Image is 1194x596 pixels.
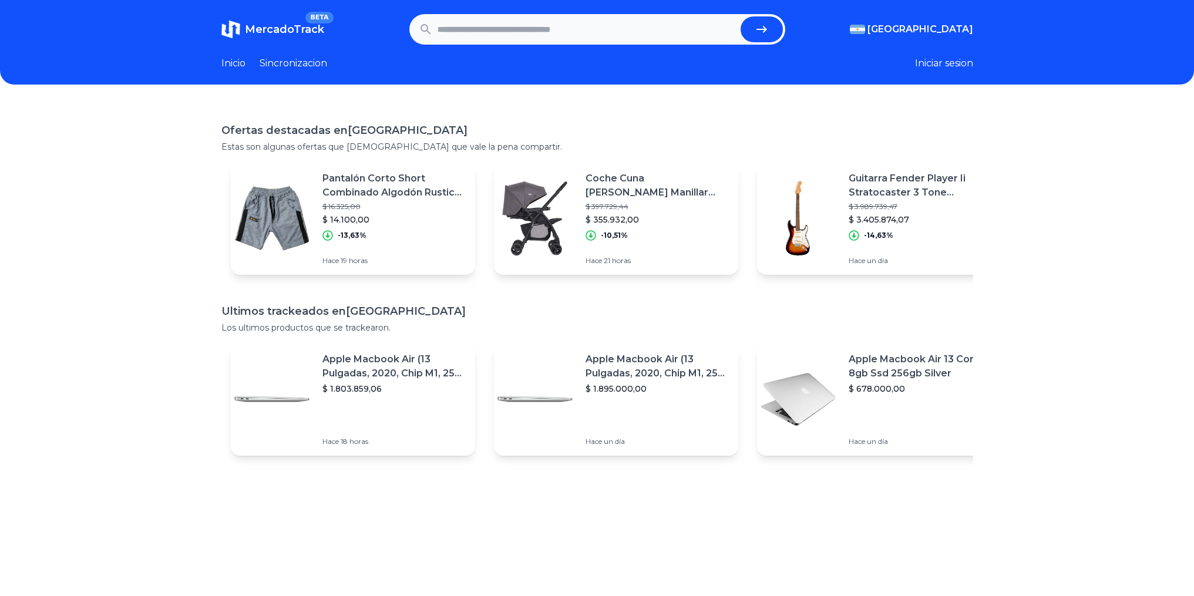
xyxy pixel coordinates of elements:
a: Featured imageApple Macbook Air 13 Core I5 8gb Ssd 256gb Silver$ 678.000,00Hace un día [757,343,1001,456]
p: Hace 18 horas [322,437,466,446]
p: Estas son algunas ofertas que [DEMOGRAPHIC_DATA] que vale la pena compartir. [221,141,973,153]
span: [GEOGRAPHIC_DATA] [867,22,973,36]
button: Iniciar sesion [915,56,973,70]
p: Guitarra Fender Player Ii Stratocaster 3 Tone Sunburst [849,171,992,200]
img: Featured image [494,358,576,440]
h1: Ofertas destacadas en [GEOGRAPHIC_DATA] [221,122,973,139]
p: $ 397.729,44 [586,202,729,211]
p: -10,51% [601,231,628,240]
a: MercadoTrackBETA [221,20,324,39]
img: Featured image [757,358,839,440]
p: Apple Macbook Air 13 Core I5 8gb Ssd 256gb Silver [849,352,992,381]
p: $ 14.100,00 [322,214,466,225]
h1: Ultimos trackeados en [GEOGRAPHIC_DATA] [221,303,973,319]
p: Hace un día [849,256,992,265]
a: Featured imageApple Macbook Air (13 Pulgadas, 2020, Chip M1, 256 Gb De Ssd, 8 Gb De Ram) - Plata$... [494,343,738,456]
img: Featured image [231,177,313,260]
p: Hace un día [849,437,992,446]
p: Apple Macbook Air (13 Pulgadas, 2020, Chip M1, 256 Gb De Ssd, 8 Gb De Ram) - Plata [586,352,729,381]
p: Pantalón Corto Short Combinado Algodón Rustico Hombre [322,171,466,200]
p: $ 16.325,00 [322,202,466,211]
p: Coche Cuna [PERSON_NAME] Manillar Rebatible Ultraliviano [586,171,729,200]
p: Hace 21 horas [586,256,729,265]
a: Featured imageApple Macbook Air (13 Pulgadas, 2020, Chip M1, 256 Gb De Ssd, 8 Gb De Ram) - Plata$... [231,343,475,456]
p: -14,63% [864,231,893,240]
a: Inicio [221,56,245,70]
p: $ 355.932,00 [586,214,729,225]
p: $ 1.803.859,06 [322,383,466,395]
button: [GEOGRAPHIC_DATA] [850,22,973,36]
p: $ 678.000,00 [849,383,992,395]
p: Hace un día [586,437,729,446]
img: Argentina [850,25,865,34]
a: Featured imageGuitarra Fender Player Ii Stratocaster 3 Tone Sunburst$ 3.989.739,47$ 3.405.874,07-... [757,162,1001,275]
img: Featured image [231,358,313,440]
p: Apple Macbook Air (13 Pulgadas, 2020, Chip M1, 256 Gb De Ssd, 8 Gb De Ram) - Plata [322,352,466,381]
p: $ 1.895.000,00 [586,383,729,395]
p: Los ultimos productos que se trackearon. [221,322,973,334]
span: BETA [305,12,333,23]
p: -13,63% [338,231,366,240]
img: MercadoTrack [221,20,240,39]
p: $ 3.989.739,47 [849,202,992,211]
a: Sincronizacion [260,56,327,70]
a: Featured imagePantalón Corto Short Combinado Algodón Rustico Hombre$ 16.325,00$ 14.100,00-13,63%H... [231,162,475,275]
img: Featured image [494,177,576,260]
a: Featured imageCoche Cuna [PERSON_NAME] Manillar Rebatible Ultraliviano$ 397.729,44$ 355.932,00-10... [494,162,738,275]
p: Hace 19 horas [322,256,466,265]
span: MercadoTrack [245,23,324,36]
img: Featured image [757,177,839,260]
p: $ 3.405.874,07 [849,214,992,225]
